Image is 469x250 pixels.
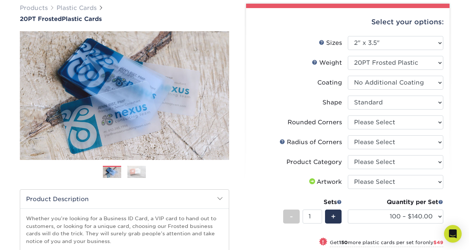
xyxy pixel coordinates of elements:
div: Sizes [319,39,342,47]
strong: 150 [339,240,348,245]
div: Coating [317,78,342,87]
span: only [423,240,443,245]
span: ! [322,238,324,246]
div: Shape [322,98,342,107]
div: Weight [312,58,342,67]
div: Quantity per Set [348,198,443,207]
span: + [331,211,336,222]
div: Artwork [308,178,342,186]
div: Product Category [286,158,342,167]
img: 20PT Frosted 01 [20,23,229,168]
h1: Plastic Cards [20,15,229,22]
img: Plastic Cards 02 [127,165,146,178]
span: $49 [433,240,443,245]
img: Plastic Cards 01 [103,166,121,179]
small: Get more plastic cards per set for [330,240,443,247]
a: Plastic Cards [57,4,97,11]
h2: Product Description [20,190,229,208]
a: 20PT FrostedPlastic Cards [20,15,229,22]
div: Select your options: [252,8,444,36]
div: Open Intercom Messenger [444,225,462,243]
div: Sets [283,198,342,207]
div: Rounded Corners [288,118,342,127]
span: - [290,211,293,222]
a: Products [20,4,48,11]
span: 20PT Frosted [20,15,62,22]
div: Radius of Corners [279,138,342,147]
